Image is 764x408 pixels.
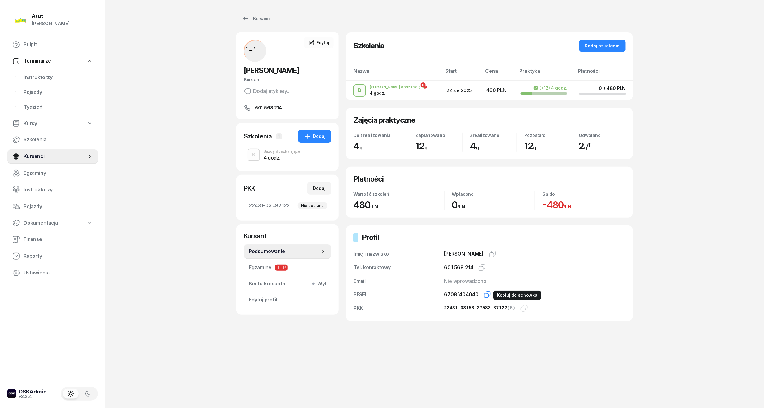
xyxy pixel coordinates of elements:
span: 4 [470,140,479,151]
span: (+12) [540,86,550,90]
div: Dodaj [313,185,326,192]
span: Podsumowanie [249,248,320,256]
th: Start [441,67,481,80]
span: Dokumentacja [24,219,58,227]
span: T [275,265,281,271]
span: Kursy [24,120,37,128]
span: Egzaminy [249,264,326,272]
div: Wpłacono [452,191,535,197]
span: Finanse [24,235,93,243]
th: Płatności [574,67,633,80]
div: Zaplanowano [416,133,463,138]
a: Pojazdy [7,199,98,214]
sup: (1) [587,142,592,148]
button: B [248,149,260,161]
div: 0 z 480 PLN [599,86,626,91]
div: Email [353,277,444,285]
div: 4 godz. [264,155,300,160]
button: Dodaj etykiety... [244,87,291,95]
div: Szkolenia [244,132,272,141]
span: Szkolenia [24,136,93,144]
small: g [533,145,536,151]
span: Kursanci [24,152,87,160]
span: Wył [315,280,326,288]
span: Instruktorzy [24,73,93,81]
span: 22431-03...87122 [249,202,326,210]
button: BJazdy doszkalające4 godz. [244,146,331,164]
a: Instruktorzy [19,70,98,85]
button: Dodaj [298,130,331,143]
div: Atut [32,14,70,19]
h2: Szkolenia [353,41,384,51]
a: Edytuj profil [244,292,331,307]
div: 22 sie 2025 [446,86,476,94]
a: EgzaminyTP [244,260,331,275]
span: Raporty [24,252,93,260]
h2: Profil [362,233,379,243]
div: Wartość szkoleń [353,191,444,197]
div: -480 [542,199,626,211]
span: Pulpit [24,41,93,49]
div: Dodaj [304,133,326,140]
a: 22431-03...87122Nie pobrano [244,198,331,213]
span: 2 [579,140,587,151]
span: Instruktorzy [24,186,93,194]
div: 601 568 214 [444,264,473,272]
span: Pojazdy [24,88,93,96]
div: Nie wprowadzono [444,277,626,285]
span: Edytuj [316,40,329,45]
span: Edytuj profil [249,296,326,304]
div: Do zrealizowania [353,133,408,138]
span: 12 [416,140,428,151]
span: Imię i nazwisko [353,251,389,257]
small: PLN [562,204,572,209]
div: 22431-03158-27583-87122 [444,304,516,312]
small: PLN [456,204,465,209]
span: 601 568 214 [255,104,282,112]
small: g [424,145,428,151]
a: Instruktorzy [7,182,98,197]
div: Tel. kontaktowy [353,264,444,272]
th: Nazwa [346,67,441,80]
a: Tydzień [19,100,98,115]
div: PKK [244,184,256,193]
div: Jazdy doszkalające [264,150,300,153]
a: Konto kursantaWył [244,276,331,291]
span: 1 [276,133,282,139]
div: Kursant [244,76,331,84]
small: g [359,145,362,151]
span: Tydzień [24,103,93,111]
div: PKK [353,304,444,312]
div: OSKAdmin [19,389,47,394]
div: v3.2.4 [19,394,47,399]
div: [PERSON_NAME] [32,20,70,28]
a: Kursy [7,116,98,131]
span: [PERSON_NAME] [444,251,484,257]
div: Dodaj szkolenie [585,42,620,50]
a: Kursanci [7,149,98,164]
div: Saldo [542,191,626,197]
span: Ustawienia [24,269,93,277]
div: 67081404040 [444,291,479,299]
div: Zrealizowano [470,133,517,138]
a: Edytuj [304,37,334,48]
th: Cena [481,67,516,80]
a: Raporty [7,249,98,264]
span: (B) [507,305,516,311]
span: Pojazdy [24,203,93,211]
a: 601 568 214 [244,104,331,112]
div: Kursanci [242,15,270,22]
a: Terminarze [7,54,98,68]
span: Egzaminy [24,169,93,177]
span: 4 [353,140,362,151]
div: PESEL [353,291,444,299]
div: Kursant [244,232,331,240]
button: Dodaj [307,182,331,195]
a: Podsumowanie [244,244,331,259]
h2: Zajęcia praktyczne [353,115,415,125]
a: Szkolenia [7,132,98,147]
small: g [476,145,479,151]
div: 4 godz. [533,86,567,90]
span: [PERSON_NAME] [244,66,299,75]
